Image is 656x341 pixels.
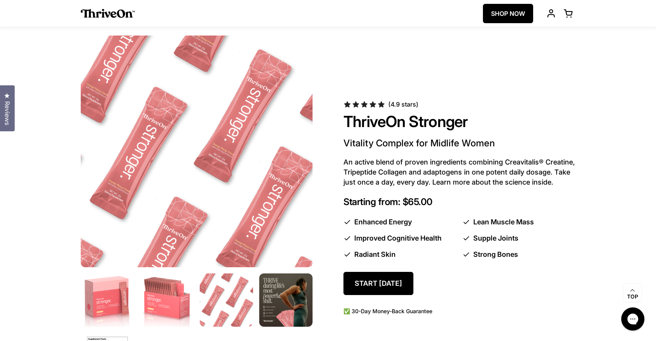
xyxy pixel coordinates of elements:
a: SHOP NOW [483,4,533,23]
span: (4.9 stars) [388,100,418,108]
li: Lean Muscle Mass [462,217,575,227]
img: Multiple pink 'ThriveOn Stronger' packets arranged on a white background [81,36,313,267]
img: Multiple pink 'ThriveOn Stronger' packets arranged on a white background [200,273,253,327]
p: An active blend of proven ingredients combining Creavitalis® Creatine, Tripeptide Collagen and ad... [343,157,575,187]
li: Enhanced Energy [343,217,456,227]
img: ThriveOn Stronger [259,273,313,327]
li: Radiant Skin [343,249,456,260]
p: Starting from: $65.00 [343,197,575,208]
a: Start [DATE] [343,272,413,295]
span: ThriveOn Stronger [343,112,467,132]
p: ✅ 30-Day Money-Back Guarantee [343,307,575,315]
span: Reviews [2,101,12,125]
iframe: Gorgias live chat messenger [617,305,648,333]
p: Vitality Complex for Midlife Women [343,137,575,149]
li: Supple Joints [462,233,575,243]
img: Box of ThriveOn Stronger supplement with a pink design on a white background [81,273,134,327]
a: ThriveOn Stronger [343,112,467,131]
li: Strong Bones [462,249,575,260]
img: Box of ThriveOn Stronger supplement packets on a white background [139,272,195,328]
li: Improved Cognitive Health [343,233,456,243]
span: Top [627,293,638,300]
